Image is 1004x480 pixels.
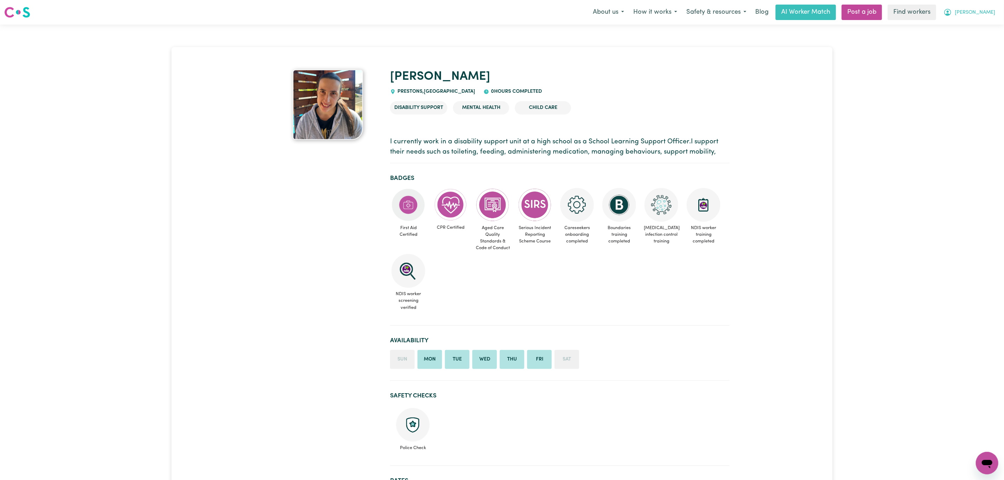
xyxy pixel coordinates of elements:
a: Blog [751,5,773,20]
span: NDIS worker training completed [685,222,722,248]
li: Unavailable on Saturday [555,350,579,369]
img: Care and support worker has completed CPR Certification [434,188,467,222]
button: Safety & resources [682,5,751,20]
li: Available on Monday [417,350,442,369]
img: Police check [396,408,430,442]
img: CS Academy: Serious Incident Reporting Scheme course completed [518,188,552,222]
img: CS Academy: Careseekers Onboarding course completed [560,188,594,222]
h2: Availability [390,337,730,344]
img: Care and support worker has completed First Aid Certification [391,188,425,222]
h2: Badges [390,175,730,182]
img: Domenica [293,70,363,140]
img: NDIS Worker Screening Verified [391,254,425,288]
button: About us [588,5,629,20]
span: [MEDICAL_DATA] infection control training [643,222,680,248]
li: Available on Wednesday [472,350,497,369]
li: Mental Health [453,101,509,115]
li: Available on Thursday [500,350,524,369]
a: [PERSON_NAME] [390,71,490,83]
span: Aged Care Quality Standards & Code of Conduct [474,222,511,254]
a: Post a job [842,5,882,20]
li: Unavailable on Sunday [390,350,415,369]
p: I currently work in a disability support unit at a high school as a School Learning Support Offic... [390,137,730,157]
span: 0 hours completed [489,89,542,94]
span: NDIS worker screening verified [390,288,427,314]
li: Disability Support [390,101,447,115]
a: Domenica 's profile picture' [274,70,382,140]
img: Careseekers logo [4,6,30,19]
a: AI Worker Match [776,5,836,20]
img: CS Academy: Boundaries in care and support work course completed [602,188,636,222]
span: First Aid Certified [390,222,427,241]
span: Police Check [396,442,430,451]
span: Careseekers onboarding completed [559,222,595,248]
span: Serious Incident Reporting Scheme Course [517,222,553,248]
li: Child care [515,101,571,115]
span: Boundaries training completed [601,222,637,248]
li: Available on Tuesday [445,350,469,369]
button: My Account [939,5,1000,20]
span: PRESTONS , [GEOGRAPHIC_DATA] [396,89,475,94]
iframe: Button to launch messaging window, conversation in progress [976,452,998,474]
h2: Safety Checks [390,392,730,400]
a: Careseekers logo [4,4,30,20]
li: Available on Friday [527,350,552,369]
img: CS Academy: Introduction to NDIS Worker Training course completed [687,188,720,222]
span: [PERSON_NAME] [955,9,995,17]
a: Find workers [888,5,936,20]
img: CS Academy: COVID-19 Infection Control Training course completed [644,188,678,222]
button: How it works [629,5,682,20]
img: CS Academy: Aged Care Quality Standards & Code of Conduct course completed [476,188,510,222]
span: CPR Certified [432,221,469,234]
